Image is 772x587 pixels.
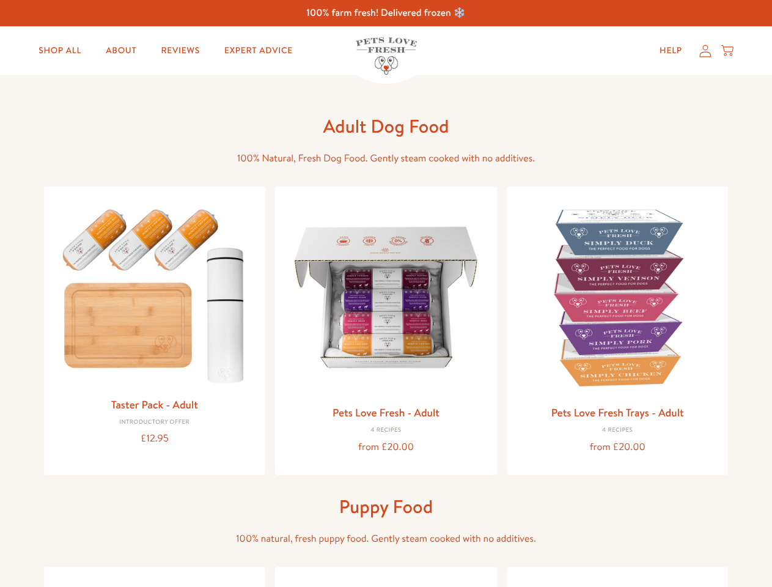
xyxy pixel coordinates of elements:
[356,37,417,75] img: Pets Love Fresh
[54,430,256,447] div: £12.95
[285,439,487,456] div: from £20.00
[517,439,719,456] div: from £20.00
[96,39,146,63] a: About
[517,196,719,399] img: Pets Love Fresh Trays - Adult
[54,196,256,390] img: Taster Pack - Adult
[517,427,719,434] div: 4 Recipes
[333,405,439,420] a: Pets Love Fresh - Adult
[285,196,487,399] img: Pets Love Fresh - Adult
[285,427,487,434] div: 4 Recipes
[551,405,684,420] a: Pets Love Fresh Trays - Adult
[54,419,256,426] div: Introductory Offer
[151,39,209,63] a: Reviews
[237,152,535,165] span: 100% Natural, Fresh Dog Food. Gently steam cooked with no additives.
[29,39,91,63] a: Shop All
[111,397,198,412] a: Taster Pack - Adult
[191,495,582,519] h1: Puppy Food
[236,532,536,545] span: 100% natural, fresh puppy food. Gently steam cooked with no additives.
[215,39,303,63] a: Expert Advice
[191,114,582,138] h1: Adult Dog Food
[650,39,692,63] a: Help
